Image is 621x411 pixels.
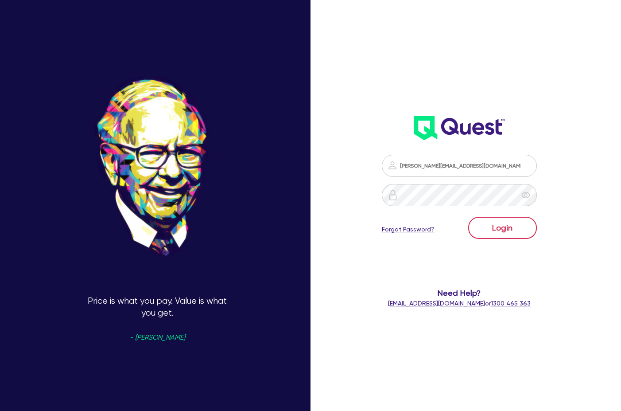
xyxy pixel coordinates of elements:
[130,334,185,341] span: - [PERSON_NAME]
[388,190,398,200] img: icon-password
[382,225,435,234] a: Forgot Password?
[468,217,537,239] button: Login
[414,116,505,140] img: wH2k97JdezQIQAAAABJRU5ErkJggg==
[388,300,531,307] span: or
[388,300,485,307] a: [EMAIL_ADDRESS][DOMAIN_NAME]
[382,155,537,177] input: Email address
[387,160,398,171] img: icon-password
[491,300,531,307] tcxspan: Call 1300 465 363 via 3CX
[521,191,530,200] span: eye
[380,287,539,299] span: Need Help?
